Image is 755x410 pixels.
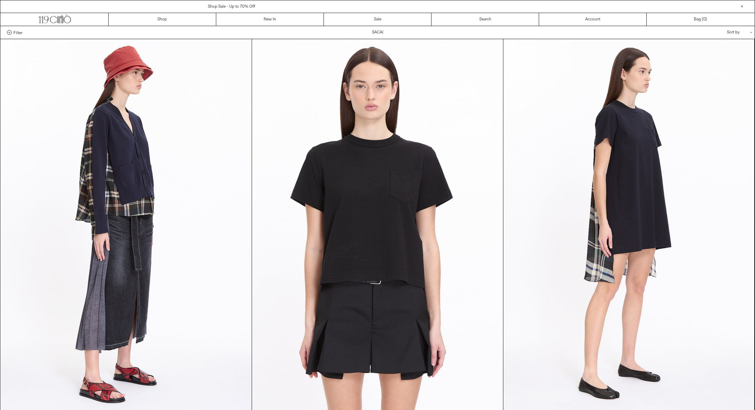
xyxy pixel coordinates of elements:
[431,13,539,26] a: Search
[688,26,748,39] div: Sort by
[109,13,216,26] a: Shop
[647,13,754,26] a: Bag ()
[13,30,22,35] span: Filter
[703,16,707,22] span: )
[208,4,255,9] a: Shop Sale - Up to 70% Off
[216,13,324,26] a: New In
[703,17,706,22] span: 0
[324,13,431,26] a: Sale
[539,13,647,26] a: Account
